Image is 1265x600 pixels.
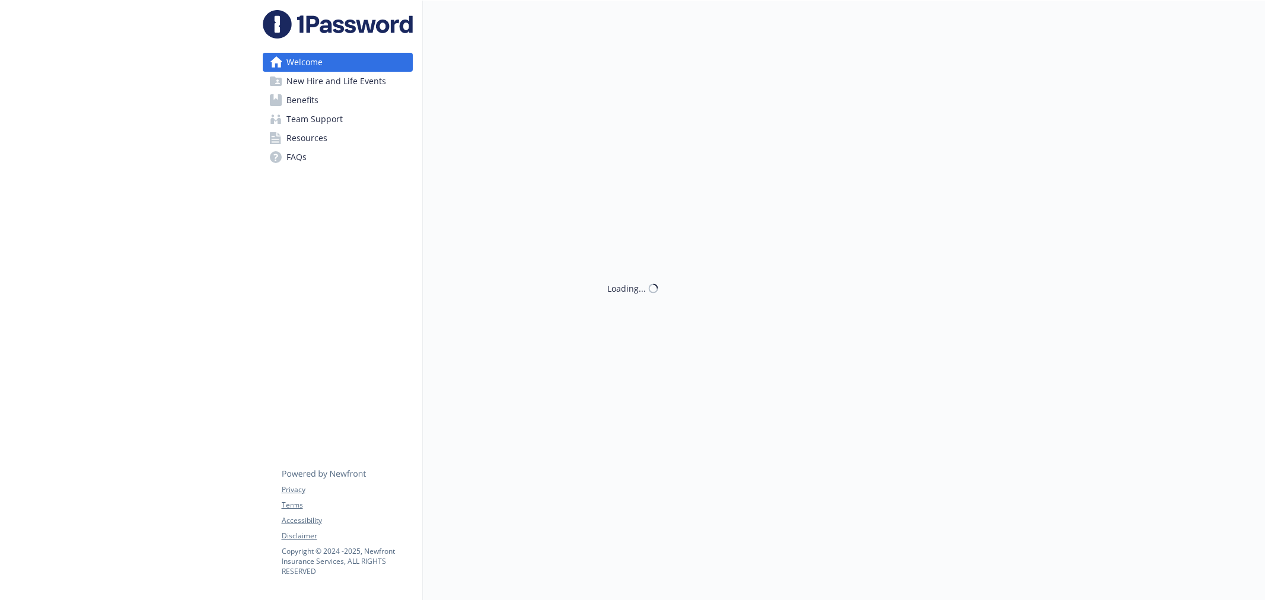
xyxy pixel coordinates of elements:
p: Copyright © 2024 - 2025 , Newfront Insurance Services, ALL RIGHTS RESERVED [282,546,412,576]
span: Team Support [286,110,343,129]
a: Accessibility [282,515,412,526]
span: Benefits [286,91,318,110]
a: Disclaimer [282,531,412,541]
span: New Hire and Life Events [286,72,386,91]
a: Privacy [282,484,412,495]
span: FAQs [286,148,307,167]
a: Benefits [263,91,413,110]
a: New Hire and Life Events [263,72,413,91]
a: Team Support [263,110,413,129]
a: FAQs [263,148,413,167]
a: Terms [282,500,412,510]
a: Resources [263,129,413,148]
a: Welcome [263,53,413,72]
span: Welcome [286,53,323,72]
div: Loading... [607,282,646,295]
span: Resources [286,129,327,148]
